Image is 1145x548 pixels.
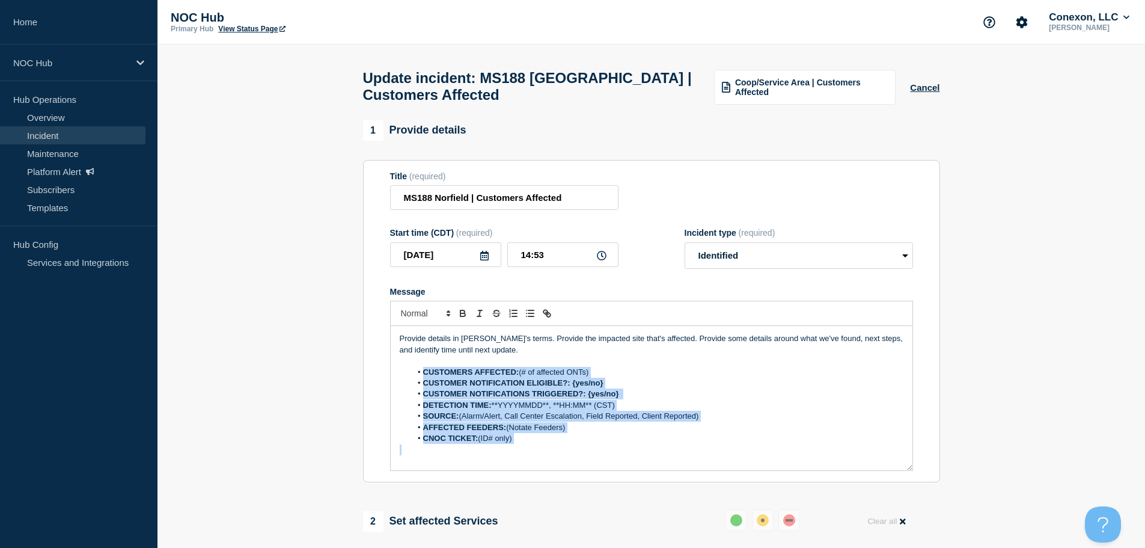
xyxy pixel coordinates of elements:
[725,510,747,531] button: up
[507,242,618,267] input: HH:MM
[471,306,488,321] button: Toggle italic text
[363,70,700,103] h1: Update incident: MS188 [GEOGRAPHIC_DATA] | Customers Affected
[423,401,492,410] strong: DETECTION TIME:
[1046,23,1132,32] p: [PERSON_NAME]
[722,82,730,93] img: template icon
[423,411,459,420] strong: SOURCE:
[1085,506,1121,543] iframe: Help Scout Beacon - Open
[390,171,618,181] div: Title
[522,306,539,321] button: Toggle bulleted list
[685,242,913,269] select: Incident type
[423,389,619,398] strong: CUSTOMER NOTIFICATIONS TRIGGERED?: {yes/no}
[411,433,903,444] li: (ID# only)
[778,510,800,531] button: down
[456,228,493,238] span: (required)
[171,25,213,33] p: Primary Hub
[910,82,939,93] button: Cancel
[390,287,913,297] div: Message
[171,11,411,25] p: NOC Hub
[685,228,913,238] div: Incident type
[390,242,501,267] input: YYYY-MM-DD
[409,171,446,181] span: (required)
[218,25,285,33] a: View Status Page
[411,367,903,378] li: (# of affected ONTs)
[423,434,478,443] strong: CNOC TICKET:
[1009,10,1034,35] button: Account settings
[391,326,912,470] div: Message
[13,58,129,68] p: NOC Hub
[735,78,888,97] span: Coop/Service Area | Customers Affected
[411,422,903,433] li: (Notate Feeders)
[390,185,618,210] input: Title
[730,514,742,526] div: up
[1046,11,1132,23] button: Conexon, LLC
[783,514,795,526] div: down
[363,511,383,532] span: 2
[363,120,466,141] div: Provide details
[423,423,507,432] strong: AFFECTED FEEDERS:
[363,120,383,141] span: 1
[757,514,769,526] div: affected
[411,411,903,422] li: (Alarm/Alert, Call Center Escalation, Field Reported, Client Reported)
[739,228,775,238] span: (required)
[395,306,454,321] span: Font size
[752,510,774,531] button: affected
[488,306,505,321] button: Toggle strikethrough text
[423,378,603,387] strong: CUSTOMER NOTIFICATION ELIGIBLE?: {yes/no}
[423,368,519,377] strong: CUSTOMERS AFFECTED:
[390,228,618,238] div: Start time (CDT)
[539,306,555,321] button: Toggle link
[400,333,903,356] p: Provide details in [PERSON_NAME]'s terms. Provide the impacted site that's affected. Provide some...
[977,10,1002,35] button: Support
[505,306,522,321] button: Toggle ordered list
[860,510,912,533] button: Clear all
[454,306,471,321] button: Toggle bold text
[363,511,498,532] div: Set affected Services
